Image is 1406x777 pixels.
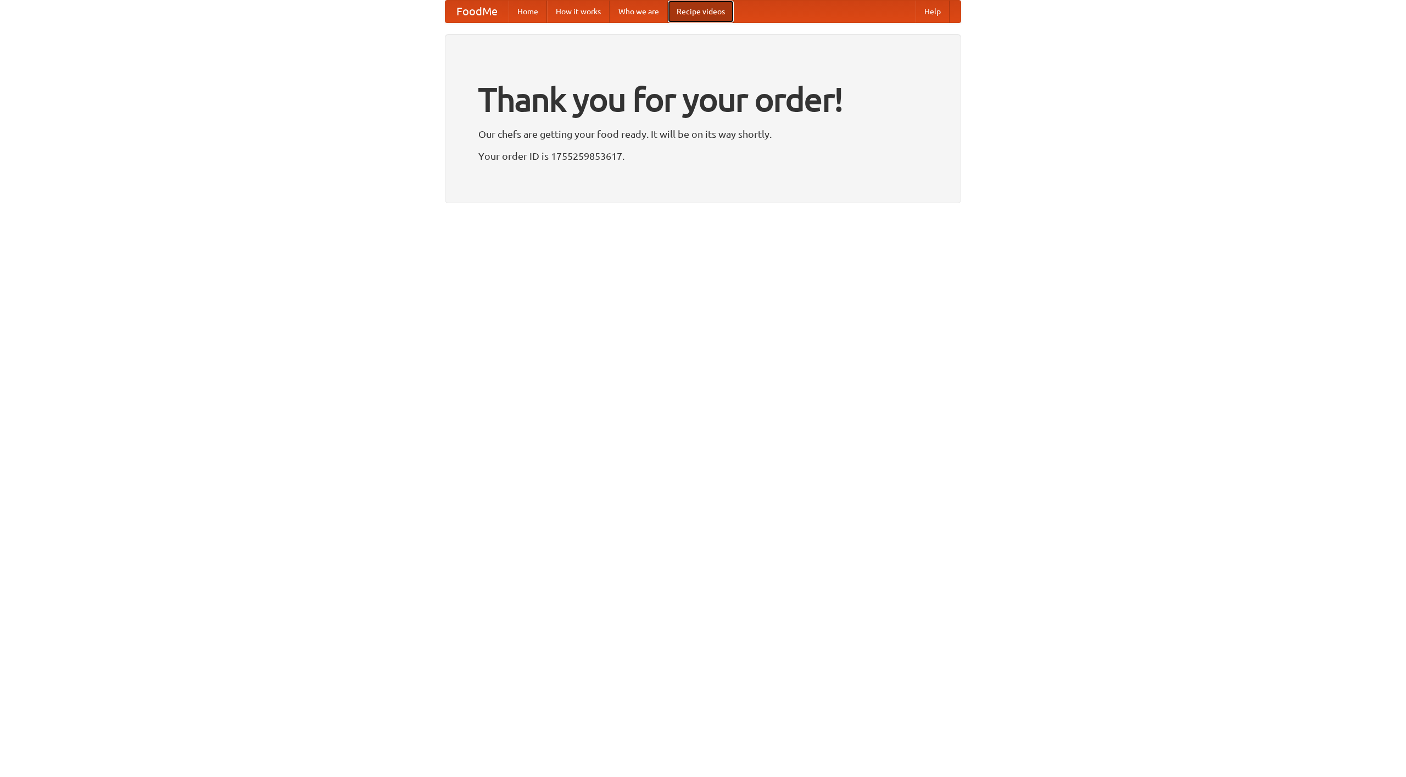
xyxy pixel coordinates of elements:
a: How it works [547,1,610,23]
a: Help [916,1,950,23]
p: Your order ID is 1755259853617. [478,148,928,164]
a: FoodMe [445,1,509,23]
a: Who we are [610,1,668,23]
a: Recipe videos [668,1,734,23]
p: Our chefs are getting your food ready. It will be on its way shortly. [478,126,928,142]
h1: Thank you for your order! [478,73,928,126]
a: Home [509,1,547,23]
